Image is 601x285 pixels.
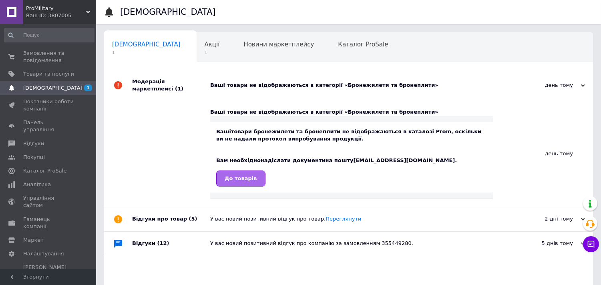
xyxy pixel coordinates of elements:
span: Маркет [23,237,44,244]
span: 1 [112,50,181,56]
a: До товарів [216,171,265,187]
span: 1 [84,84,92,91]
div: Ваші товари не відображаються в категорії «Бронежилети та бронеплити» [210,108,493,116]
div: У вас новий позитивний відгук про компанію за замовленням 355449280. [210,240,505,247]
span: Акції [205,41,220,48]
div: Відгуки [132,232,210,256]
b: товари бронежилети та бронеплити не відображаються в каталозі Prom [231,128,451,134]
div: Відгуки про товар [132,207,210,231]
div: 2 дні тому [505,215,585,223]
span: [DEMOGRAPHIC_DATA] [112,41,181,48]
span: Каталог ProSale [338,41,388,48]
div: Ваш ID: 3807005 [26,12,96,19]
span: Налаштування [23,250,64,257]
span: До товарів [225,175,257,181]
span: Управління сайтом [23,195,74,209]
div: день тому [505,82,585,89]
input: Пошук [4,28,94,42]
span: [DEMOGRAPHIC_DATA] [23,84,82,92]
span: Показники роботи компанії [23,98,74,112]
div: Ваші , оскільки ви не надали протокол випробування продукції. Вам необхідно на пошту . [216,128,487,165]
b: [EMAIL_ADDRESS][DOMAIN_NAME] [354,157,455,163]
button: Чат з покупцем [583,236,599,252]
span: ProMilitary [26,5,86,12]
span: 1 [205,50,220,56]
span: Аналітика [23,181,51,188]
div: У вас новий позитивний відгук про товар. [210,215,505,223]
span: Відгуки [23,140,44,147]
span: Покупці [23,154,45,161]
span: Новини маркетплейсу [243,41,314,48]
span: (1) [175,86,183,92]
div: Ваші товари не відображаються в категорії «Бронежилети та бронеплити» [210,82,505,89]
span: (12) [157,240,169,246]
b: надіслати документи [261,157,326,163]
div: Модерація маркетплейсі [132,70,210,100]
span: Каталог ProSale [23,167,66,175]
span: (5) [189,216,197,222]
h1: [DEMOGRAPHIC_DATA] [120,7,216,17]
a: Переглянути [326,216,361,222]
span: Панель управління [23,119,74,133]
span: Товари та послуги [23,70,74,78]
span: Гаманець компанії [23,216,74,230]
div: день тому [493,100,593,207]
div: 5 днів тому [505,240,585,247]
span: Замовлення та повідомлення [23,50,74,64]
